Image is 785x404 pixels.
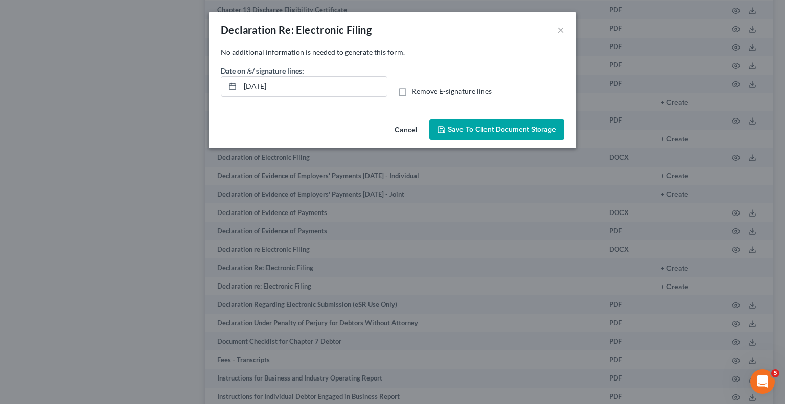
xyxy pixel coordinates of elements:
[221,65,304,76] label: Date on /s/ signature lines:
[221,47,564,57] p: No additional information is needed to generate this form.
[448,125,556,134] span: Save to Client Document Storage
[386,120,425,140] button: Cancel
[429,119,564,140] button: Save to Client Document Storage
[240,77,387,96] input: MM/DD/YYYY
[771,369,779,377] span: 5
[412,87,492,96] span: Remove E-signature lines
[750,369,775,394] iframe: Intercom live chat
[557,23,564,36] button: ×
[221,22,372,37] div: Declaration Re: Electronic Filing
